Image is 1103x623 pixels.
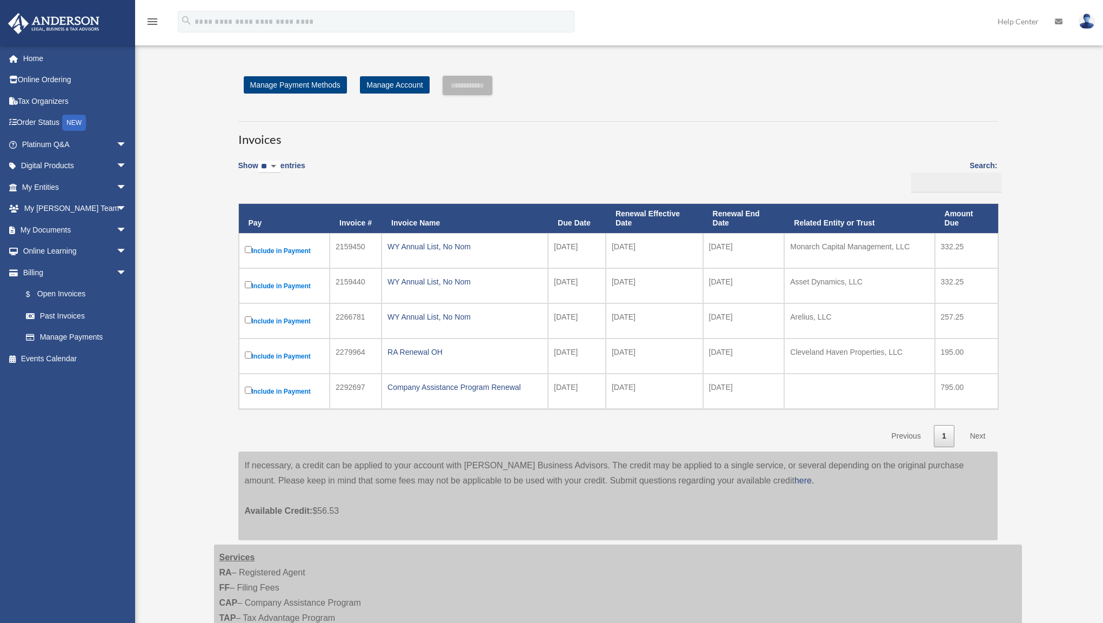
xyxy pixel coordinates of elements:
[784,268,934,303] td: Asset Dynamics, LLC
[8,219,143,241] a: My Documentsarrow_drop_down
[935,303,998,339] td: 257.25
[8,262,138,283] a: Billingarrow_drop_down
[883,425,928,447] a: Previous
[245,316,252,323] input: Include in Payment
[360,76,429,94] a: Manage Account
[794,476,814,485] a: here.
[330,374,382,409] td: 2292697
[8,69,143,91] a: Online Ordering
[330,233,382,268] td: 2159450
[15,283,132,306] a: $Open Invoices
[8,134,143,155] a: Platinum Q&Aarrow_drop_down
[382,204,548,233] th: Invoice Name: activate to sort column ascending
[703,303,785,339] td: [DATE]
[5,13,103,34] img: Anderson Advisors Platinum Portal
[116,262,138,284] span: arrow_drop_down
[245,385,324,398] label: Include in Payment
[238,159,305,184] label: Show entries
[116,176,138,198] span: arrow_drop_down
[8,155,143,177] a: Digital Productsarrow_drop_down
[911,173,1001,193] input: Search:
[238,121,998,148] h3: Invoices
[606,339,703,374] td: [DATE]
[387,239,542,254] div: WY Annual List, No Nom
[245,244,324,257] label: Include in Payment
[32,288,37,301] span: $
[330,204,382,233] th: Invoice #: activate to sort column ascending
[606,303,703,339] td: [DATE]
[8,176,143,198] a: My Entitiesarrow_drop_down
[8,198,143,220] a: My [PERSON_NAME] Teamarrow_drop_down
[116,241,138,263] span: arrow_drop_down
[8,90,143,112] a: Tax Organizers
[244,76,347,94] a: Manage Payment Methods
[245,314,324,328] label: Include in Payment
[606,204,703,233] th: Renewal Effective Date: activate to sort column ascending
[245,352,252,359] input: Include in Payment
[606,268,703,303] td: [DATE]
[181,15,192,26] i: search
[116,134,138,156] span: arrow_drop_down
[245,506,313,515] span: Available Credit:
[1079,14,1095,29] img: User Pic
[245,246,252,253] input: Include in Payment
[15,305,138,327] a: Past Invoices
[219,553,255,562] strong: Services
[245,281,252,288] input: Include in Payment
[116,155,138,177] span: arrow_drop_down
[116,219,138,241] span: arrow_drop_down
[548,339,606,374] td: [DATE]
[219,583,230,592] strong: FF
[258,161,280,173] select: Showentries
[548,204,606,233] th: Due Date: activate to sort column ascending
[548,303,606,339] td: [DATE]
[330,303,382,339] td: 2266781
[387,274,542,289] div: WY Annual List, No Nom
[962,425,994,447] a: Next
[548,233,606,268] td: [DATE]
[548,268,606,303] td: [DATE]
[935,204,998,233] th: Amount Due: activate to sort column ascending
[15,327,138,348] a: Manage Payments
[239,204,330,233] th: Pay: activate to sort column descending
[245,349,324,363] label: Include in Payment
[606,233,703,268] td: [DATE]
[703,374,785,409] td: [DATE]
[146,19,159,28] a: menu
[245,488,991,519] p: $56.53
[330,268,382,303] td: 2159440
[606,374,703,409] td: [DATE]
[387,380,542,395] div: Company Assistance Program Renewal
[387,309,542,324] div: WY Annual List, No Nom
[907,159,998,193] label: Search:
[784,204,934,233] th: Related Entity or Trust: activate to sort column ascending
[703,204,785,233] th: Renewal End Date: activate to sort column ascending
[935,374,998,409] td: 795.00
[935,268,998,303] td: 332.25
[62,115,86,131] div: NEW
[935,339,998,374] td: 195.00
[8,241,143,262] a: Online Learningarrow_drop_down
[8,48,143,69] a: Home
[387,344,542,360] div: RA Renewal OH
[219,613,236,622] strong: TAP
[219,598,238,607] strong: CAP
[116,198,138,220] span: arrow_drop_down
[935,233,998,268] td: 332.25
[330,339,382,374] td: 2279964
[245,279,324,293] label: Include in Payment
[784,233,934,268] td: Monarch Capital Management, LLC
[8,112,143,134] a: Order StatusNEW
[245,387,252,394] input: Include in Payment
[703,268,785,303] td: [DATE]
[8,348,143,369] a: Events Calendar
[548,374,606,409] td: [DATE]
[784,303,934,339] td: Arelius, LLC
[238,452,998,540] div: If necessary, a credit can be applied to your account with [PERSON_NAME] Business Advisors. The c...
[146,15,159,28] i: menu
[219,568,232,577] strong: RA
[934,425,954,447] a: 1
[784,339,934,374] td: Cleveland Haven Properties, LLC
[703,339,785,374] td: [DATE]
[703,233,785,268] td: [DATE]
